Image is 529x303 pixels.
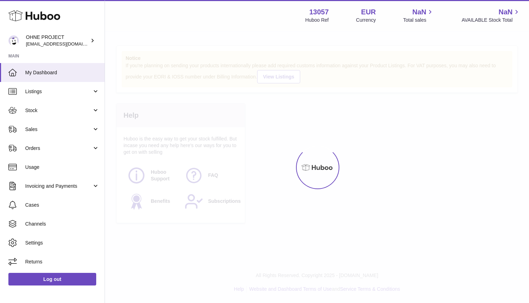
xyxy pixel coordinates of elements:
[305,17,329,23] div: Huboo Ref
[26,34,89,47] div: OHNE PROJECT
[25,183,92,190] span: Invoicing and Payments
[403,7,434,23] a: NaN Total sales
[25,259,99,265] span: Returns
[461,17,521,23] span: AVAILABLE Stock Total
[461,7,521,23] a: NaN AVAILABLE Stock Total
[25,88,92,95] span: Listings
[25,221,99,227] span: Channels
[412,7,426,17] span: NaN
[361,7,376,17] strong: EUR
[25,69,99,76] span: My Dashboard
[499,7,513,17] span: NaN
[25,202,99,208] span: Cases
[8,35,19,46] img: support@ohneproject.com
[8,273,96,285] a: Log out
[25,164,99,171] span: Usage
[25,107,92,114] span: Stock
[25,145,92,152] span: Orders
[25,126,92,133] span: Sales
[25,240,99,246] span: Settings
[356,17,376,23] div: Currency
[26,41,103,47] span: [EMAIL_ADDRESS][DOMAIN_NAME]
[403,17,434,23] span: Total sales
[309,7,329,17] strong: 13057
